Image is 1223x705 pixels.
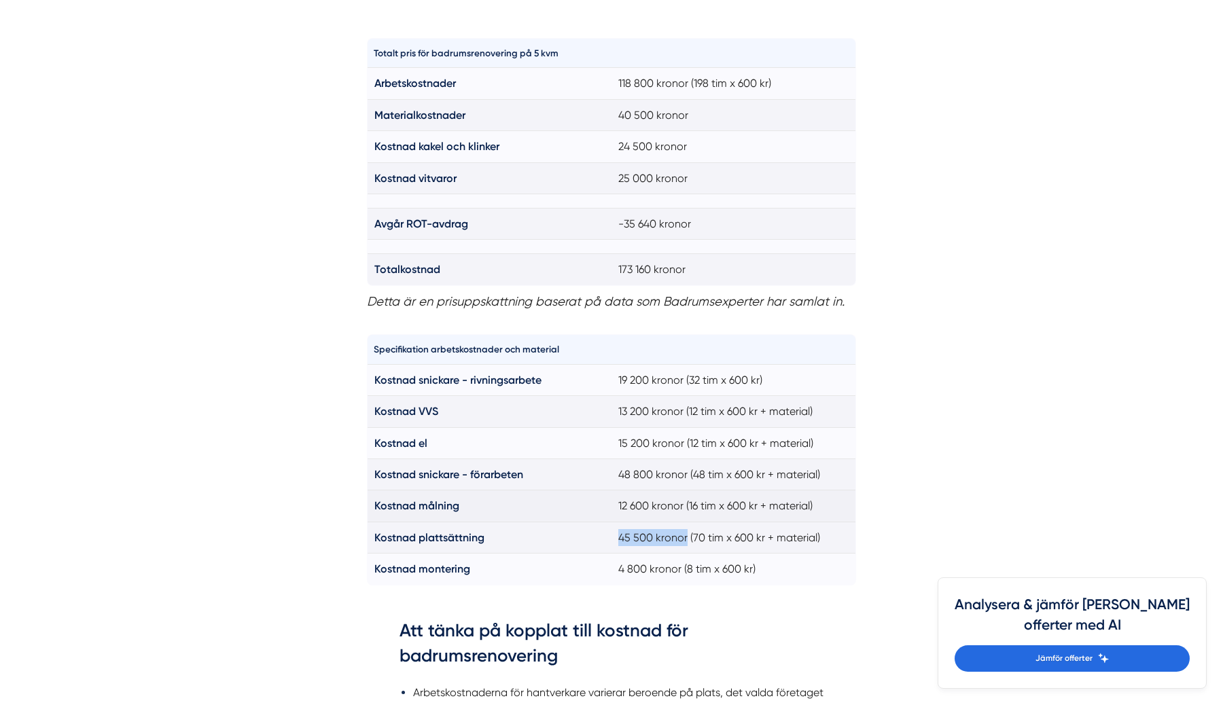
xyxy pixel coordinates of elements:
th: Specifikation arbetskostnader och material [368,335,612,364]
th: Totalt pris för badrumsrenovering på 5 kvm [368,39,612,68]
td: 24 500 kronor [611,131,856,162]
strong: Kostnad vitvaror [374,172,457,185]
strong: Avgår ROT-avdrag [374,217,468,230]
td: 40 500 kronor [611,99,856,130]
strong: Kostnad snickare - förarbeten [374,468,523,481]
td: -35 640 kronor [611,209,856,240]
td: 12 600 kronor (16 tim x 600 kr + material) [611,490,856,522]
strong: Kostnad plattsättning [374,531,484,544]
td: 25 000 kronor [611,162,856,194]
td: 173 160 kronor [611,254,856,285]
em: Detta är en prisuppskattning baserat på data som Badrumsexperter har samlat in. [367,294,845,308]
strong: Kostnad kakel och klinker [374,140,499,153]
td: 118 800 kronor (198 tim x 600 kr) [611,68,856,99]
h3: Att tänka på kopplat till kostnad för badrumsrenovering [400,619,823,674]
td: 15 200 kronor (12 tim x 600 kr + material) [611,427,856,458]
strong: Totalkostnad [374,263,440,276]
td: 13 200 kronor (12 tim x 600 kr + material) [611,396,856,427]
a: Jämför offerter [955,645,1190,672]
td: 19 200 kronor (32 tim x 600 kr) [611,364,856,395]
strong: Arbetskostnader [374,77,456,90]
td: 48 800 kronor (48 tim x 600 kr + material) [611,459,856,490]
td: 45 500 kronor (70 tim x 600 kr + material) [611,522,856,553]
strong: Kostnad VVS [374,405,438,418]
strong: Materialkostnader [374,109,465,122]
td: 4 800 kronor (8 tim x 600 kr) [611,554,856,585]
h4: Analysera & jämför [PERSON_NAME] offerter med AI [955,594,1190,645]
strong: Kostnad målning [374,499,459,512]
strong: Kostnad snickare - rivningsarbete [374,374,542,386]
strong: Kostnad el [374,437,427,450]
strong: Kostnad montering [374,562,470,575]
span: Jämför offerter [1035,652,1093,665]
